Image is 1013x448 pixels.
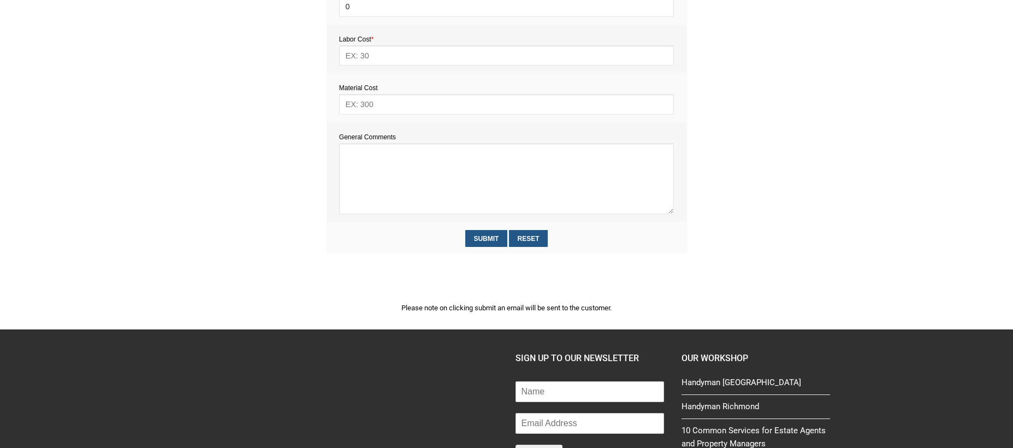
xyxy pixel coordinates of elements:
input: Name [516,381,664,402]
h4: Our Workshop [682,351,830,366]
input: EX: 300 [339,94,674,114]
span: General Comments [339,133,396,141]
a: Handyman [GEOGRAPHIC_DATA] [682,376,830,394]
span: Labor Cost [339,36,374,43]
input: Reset [509,230,548,247]
p: Please note on clicking submit an email will be sent to the customer. [327,302,687,314]
h4: SIGN UP TO OUR NEWSLETTER [516,351,664,366]
a: Handyman Richmond [682,400,830,418]
input: EX: 30 [339,45,674,66]
input: Submit [465,230,507,247]
span: Material Cost [339,84,378,92]
input: Email Address [516,413,664,434]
